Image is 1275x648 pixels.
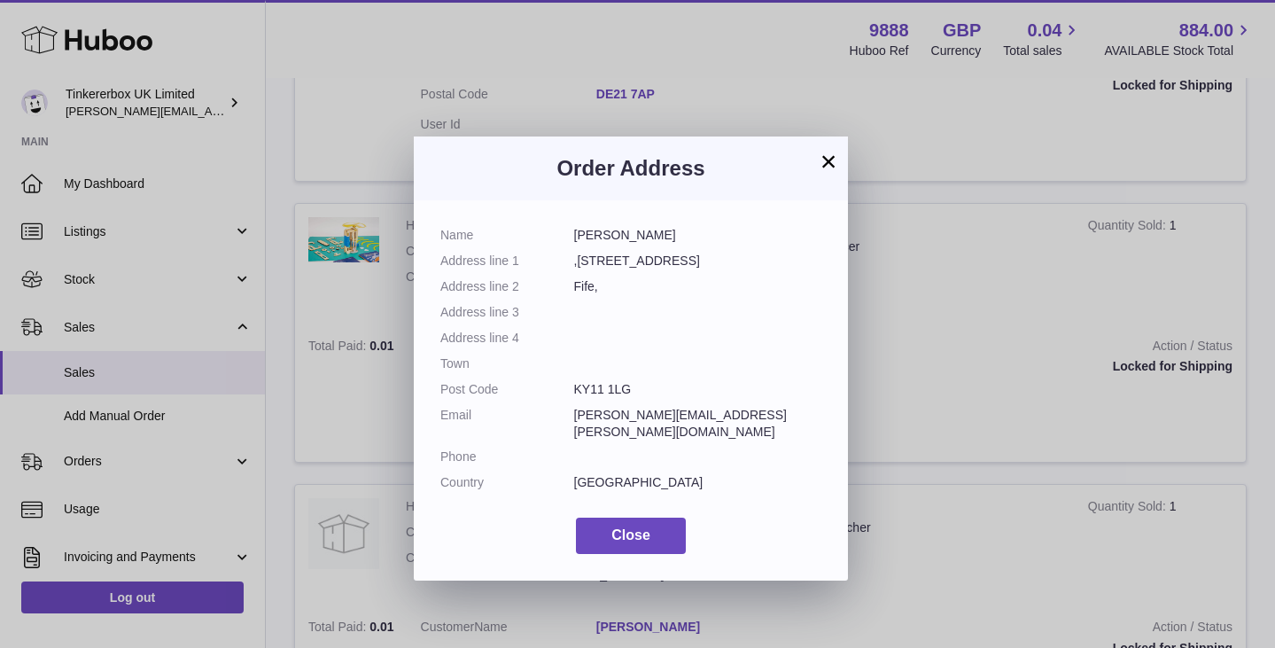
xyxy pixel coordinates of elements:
[574,227,822,244] dd: [PERSON_NAME]
[440,304,574,321] dt: Address line 3
[440,474,574,491] dt: Country
[440,154,821,183] h3: Order Address
[576,518,686,554] button: Close
[574,474,822,491] dd: [GEOGRAPHIC_DATA]
[574,278,822,295] dd: Fife,
[440,278,574,295] dt: Address line 2
[574,381,822,398] dd: KY11 1LG
[440,407,574,441] dt: Email
[611,527,650,543] span: Close
[440,355,574,372] dt: Town
[818,151,839,172] button: ×
[440,381,574,398] dt: Post Code
[440,227,574,244] dt: Name
[440,330,574,347] dt: Address line 4
[574,253,822,269] dd: ,[STREET_ADDRESS]
[574,407,822,441] dd: [PERSON_NAME][EMAIL_ADDRESS][PERSON_NAME][DOMAIN_NAME]
[440,449,574,465] dt: Phone
[440,253,574,269] dt: Address line 1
